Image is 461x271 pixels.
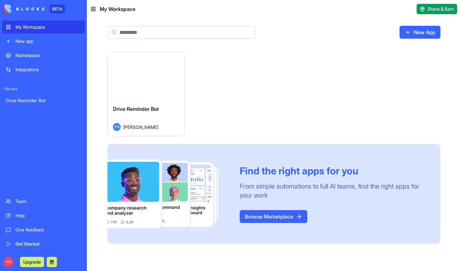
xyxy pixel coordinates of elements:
div: Find the right apps for you [240,165,425,177]
a: Drive Reminder Bot [2,94,85,107]
button: Share & Earn [417,4,457,14]
a: Team [2,195,85,208]
a: My Workspace [2,21,85,34]
a: Get Started [2,237,85,250]
a: Upgrade [20,258,44,265]
span: Share & Earn [428,6,454,12]
button: Upgrade [20,257,44,267]
div: Give feedback [15,227,81,233]
div: Get Started [15,241,81,247]
a: Give feedback [2,223,85,236]
div: From simple automations to full AI teams, find the right apps for your work [240,182,425,200]
a: Drive Reminder BotYN[PERSON_NAME] [107,52,185,136]
a: New app [2,35,85,48]
div: Drive Reminder Bot [6,97,81,104]
span: My Workspace [100,5,135,13]
span: Drive Reminder Bot [113,106,159,112]
a: New App [400,26,440,39]
span: YN [3,257,14,267]
div: Integrations [15,66,81,73]
a: Help [2,209,85,222]
div: BETA [50,5,65,14]
div: My Workspace [15,24,81,30]
img: Frame_181_egmpey.png [107,160,229,228]
span: Recent [2,86,85,92]
a: Browse Marketplace [240,210,307,223]
div: Team [15,198,81,205]
div: Help [15,212,81,219]
a: Marketplace [2,49,85,62]
div: New app [15,38,81,44]
img: logo [5,5,44,14]
a: Integrations [2,63,85,76]
span: YN [113,123,121,131]
span: [PERSON_NAME] [123,124,158,131]
div: Marketplace [15,52,81,59]
a: BETA [5,5,65,14]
